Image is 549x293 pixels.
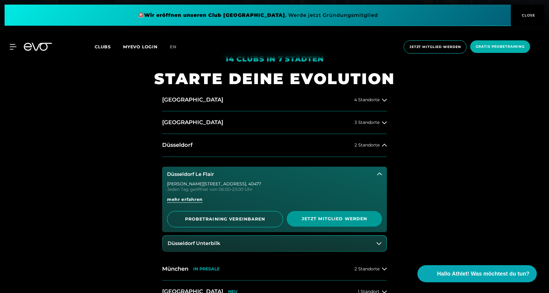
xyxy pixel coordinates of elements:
[162,96,223,104] h2: [GEOGRAPHIC_DATA]
[167,211,283,227] a: PROBETRAINING VEREINBAREN
[354,143,380,147] span: 2 Standorte
[167,172,214,177] h3: Düsseldorf Le Flair
[182,216,268,222] span: PROBETRAINING VEREINBAREN
[437,270,529,278] span: Hallo Athlet! Was möchtest du tun?
[511,5,544,26] button: CLOSE
[162,258,387,280] button: MünchenIN PRESALE2 Standorte
[402,40,468,54] a: Jetzt Mitglied werden
[476,44,525,49] span: Gratis Probetraining
[354,267,380,271] span: 2 Standorte
[354,98,380,102] span: 4 Standorte
[468,40,532,54] a: Gratis Probetraining
[417,265,537,282] button: Hallo Athlet! Was möchtest du tun?
[162,119,223,126] h2: [GEOGRAPHIC_DATA]
[409,44,461,50] span: Jetzt Mitglied werden
[95,44,123,50] a: Clubs
[162,265,188,273] h2: München
[162,134,387,157] button: Düsseldorf2 Standorte
[167,196,382,207] a: mehr erfahren
[163,236,386,251] button: Düsseldorf Unterbilk
[287,211,382,227] a: Jetzt Mitglied werden
[162,111,387,134] button: [GEOGRAPHIC_DATA]3 Standorte
[162,167,387,182] button: Düsseldorf Le Flair
[167,196,203,203] span: mehr erfahren
[167,187,382,191] div: Jeden Tag geöffnet von 06:00-23:00 Uhr
[170,43,184,50] a: en
[354,120,380,125] span: 3 Standorte
[193,266,220,272] p: IN PRESALE
[95,44,111,50] span: Clubs
[520,13,535,18] span: CLOSE
[162,141,193,149] h2: Düsseldorf
[168,241,220,246] h3: Düsseldorf Unterbilk
[154,69,395,89] h1: STARTE DEINE EVOLUTION
[170,44,176,50] span: en
[167,182,382,186] div: [PERSON_NAME][STREET_ADDRESS] , 40477
[301,216,367,222] span: Jetzt Mitglied werden
[123,44,158,50] a: MYEVO LOGIN
[162,89,387,111] button: [GEOGRAPHIC_DATA]4 Standorte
